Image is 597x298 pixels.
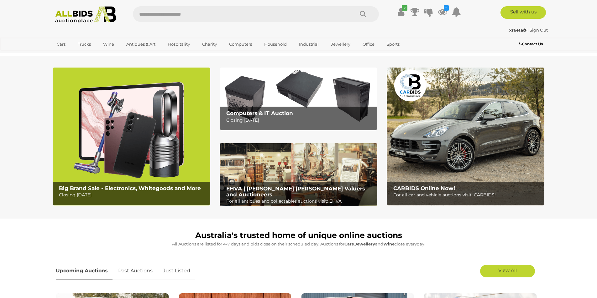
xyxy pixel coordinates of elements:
[393,185,455,191] b: CARBIDS Online Now!
[500,6,546,19] a: Sell with us
[220,68,377,130] img: Computers & IT Auction
[99,39,118,49] a: Wine
[226,116,374,124] p: Closing [DATE]
[226,185,365,198] b: EHVA | [PERSON_NAME] [PERSON_NAME] Valuers and Auctioneers
[158,262,195,280] a: Just Listed
[396,6,406,18] a: ✔
[53,49,105,60] a: [GEOGRAPHIC_DATA]
[52,6,120,23] img: Allbids.com.au
[509,28,527,33] a: xr6eta
[56,262,113,280] a: Upcoming Auctions
[74,39,95,49] a: Trucks
[344,241,354,246] strong: Cars
[53,68,210,205] img: Big Brand Sale - Electronics, Whitegoods and More
[220,143,377,206] img: EHVA | Evans Hastings Valuers and Auctioneers
[393,191,541,199] p: For all car and vehicle auctions visit: CARBIDS!
[359,39,379,49] a: Office
[498,267,517,273] span: View All
[59,191,207,199] p: Closing [DATE]
[53,68,210,205] a: Big Brand Sale - Electronics, Whitegoods and More Big Brand Sale - Electronics, Whitegoods and Mo...
[509,28,526,33] strong: xr6eta
[444,5,449,11] i: 2
[438,6,447,18] a: 2
[164,39,194,49] a: Hospitality
[387,68,544,205] a: CARBIDS Online Now! CARBIDS Online Now! For all car and vehicle auctions visit: CARBIDS!
[327,39,354,49] a: Jewellery
[59,185,201,191] b: Big Brand Sale - Electronics, Whitegoods and More
[225,39,256,49] a: Computers
[348,6,379,22] button: Search
[480,265,535,277] a: View All
[402,5,407,11] i: ✔
[122,39,160,49] a: Antiques & Art
[113,262,157,280] a: Past Auctions
[383,39,404,49] a: Sports
[198,39,221,49] a: Charity
[519,42,543,46] b: Contact Us
[519,41,544,48] a: Contact Us
[355,241,375,246] strong: Jewellery
[387,68,544,205] img: CARBIDS Online Now!
[220,143,377,206] a: EHVA | Evans Hastings Valuers and Auctioneers EHVA | [PERSON_NAME] [PERSON_NAME] Valuers and Auct...
[260,39,291,49] a: Household
[53,39,70,49] a: Cars
[226,197,374,205] p: For all antiques and collectables auctions visit: EHVA
[527,28,529,33] span: |
[220,68,377,130] a: Computers & IT Auction Computers & IT Auction Closing [DATE]
[383,241,395,246] strong: Wine
[295,39,323,49] a: Industrial
[56,240,542,248] p: All Auctions are listed for 4-7 days and bids close on their scheduled day. Auctions for , and cl...
[530,28,548,33] a: Sign Out
[56,231,542,240] h1: Australia's trusted home of unique online auctions
[226,110,293,116] b: Computers & IT Auction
